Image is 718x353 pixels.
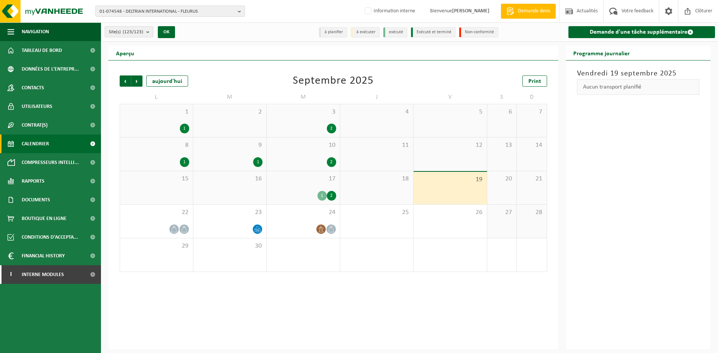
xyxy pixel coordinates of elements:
span: Utilisateurs [22,97,52,116]
li: exécuté [383,27,407,37]
span: 29 [124,242,189,250]
div: 2 [327,157,336,167]
h3: Vendredi 19 septembre 2025 [577,68,700,79]
div: Aucun transport planifié [577,79,700,95]
div: 2 [327,124,336,133]
span: Rapports [22,172,45,191]
td: J [340,90,414,104]
count: (123/123) [123,30,143,34]
span: 18 [344,175,410,183]
span: 12 [417,141,483,149]
span: 6 [491,108,513,116]
div: Septembre 2025 [293,75,374,87]
span: Compresseurs intelli... [22,153,79,172]
span: Interne modules [22,265,64,284]
span: 10 [270,141,336,149]
button: Site(s)(123/123) [105,26,153,37]
span: Conditions d'accepta... [22,228,78,247]
label: Information interne [363,6,415,17]
span: 17 [270,175,336,183]
div: aujourd'hui [146,75,188,87]
span: 8 [124,141,189,149]
span: 7 [521,108,543,116]
span: 23 [197,208,263,217]
span: 14 [521,141,543,149]
div: 2 [327,191,336,201]
a: Print [522,75,547,87]
span: 4 [344,108,410,116]
span: 5 [417,108,483,116]
span: 27 [491,208,513,217]
span: 9 [197,141,263,149]
span: Site(s) [109,27,143,38]
li: à planifier [319,27,347,37]
span: 25 [344,208,410,217]
span: Documents [22,191,50,209]
span: 16 [197,175,263,183]
span: 2 [197,108,263,116]
button: OK [158,26,175,38]
span: 11 [344,141,410,149]
span: 26 [417,208,483,217]
li: Non-conformité [459,27,498,37]
span: Tableau de bord [22,41,62,60]
button: 01-074548 - DELTRIAN INTERNATIONAL - FLEURUS [95,6,245,17]
span: 13 [491,141,513,149]
h2: Aperçu [108,46,142,60]
span: Demande devis [516,7,552,15]
div: 1 [317,191,327,201]
span: Boutique en ligne [22,209,67,228]
span: 15 [124,175,189,183]
span: Financial History [22,247,65,265]
td: M [267,90,340,104]
span: Contrat(s) [22,116,47,134]
span: 28 [521,208,543,217]
span: Données de l'entrepr... [22,60,79,78]
span: Suivant [131,75,142,87]
div: 1 [180,157,189,167]
span: Calendrier [22,134,49,153]
span: I [7,265,14,284]
td: V [414,90,487,104]
span: 30 [197,242,263,250]
span: 3 [270,108,336,116]
a: Demande d'une tâche supplémentaire [568,26,715,38]
td: D [517,90,547,104]
a: Demande devis [501,4,556,19]
span: Print [528,78,541,84]
li: à exécuter [351,27,380,37]
span: Navigation [22,22,49,41]
span: 21 [521,175,543,183]
span: Contacts [22,78,44,97]
span: 22 [124,208,189,217]
span: 1 [124,108,189,116]
span: 01-074548 - DELTRIAN INTERNATIONAL - FLEURUS [99,6,235,17]
span: Précédent [120,75,131,87]
span: 24 [270,208,336,217]
td: L [120,90,193,104]
td: S [487,90,517,104]
h2: Programme journalier [566,46,637,60]
span: 20 [491,175,513,183]
div: 1 [253,157,263,167]
span: 19 [417,176,483,184]
td: M [193,90,267,104]
div: 1 [180,124,189,133]
li: Exécuté et terminé [411,27,455,37]
strong: [PERSON_NAME] [452,8,490,14]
